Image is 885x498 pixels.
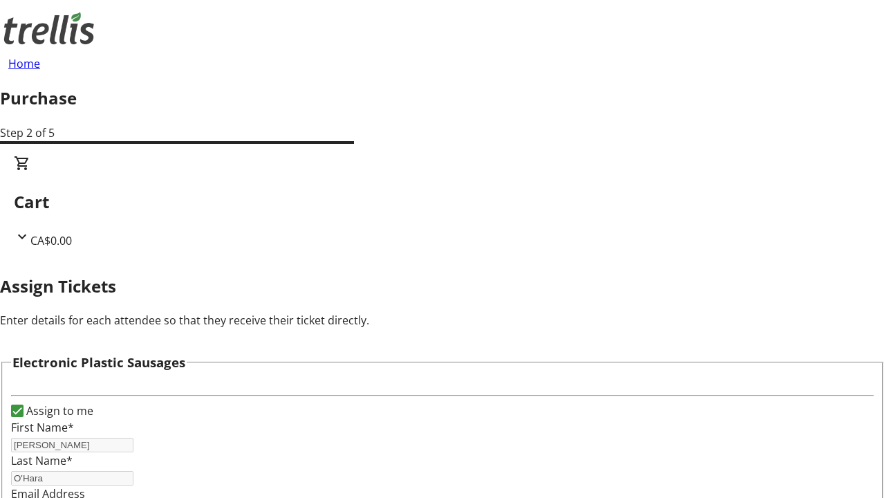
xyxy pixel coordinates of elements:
[24,403,93,419] label: Assign to me
[11,453,73,468] label: Last Name*
[12,353,185,372] h3: Electronic Plastic Sausages
[14,155,871,249] div: CartCA$0.00
[11,420,74,435] label: First Name*
[30,233,72,248] span: CA$0.00
[14,190,871,214] h2: Cart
